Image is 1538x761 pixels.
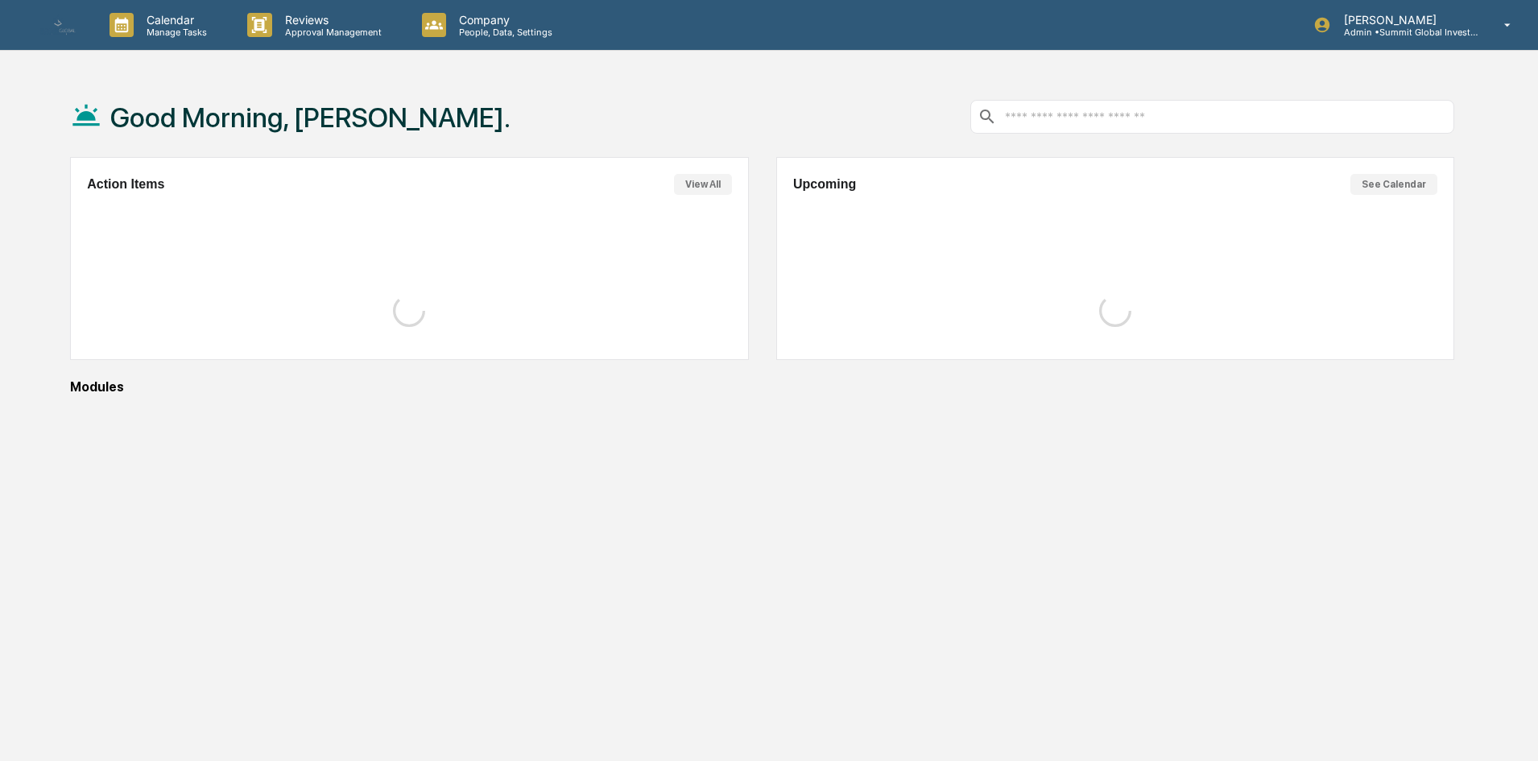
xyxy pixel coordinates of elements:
div: Modules [70,379,1454,395]
p: Approval Management [272,27,390,38]
p: [PERSON_NAME] [1331,13,1481,27]
h2: Action Items [87,177,164,192]
h1: Good Morning, [PERSON_NAME]. [110,101,511,134]
p: Admin • Summit Global Investments [1331,27,1481,38]
p: Manage Tasks [134,27,215,38]
img: logo [39,13,77,37]
p: People, Data, Settings [446,27,560,38]
p: Calendar [134,13,215,27]
button: See Calendar [1350,174,1437,195]
p: Reviews [272,13,390,27]
p: Company [446,13,560,27]
button: View All [674,174,732,195]
h2: Upcoming [793,177,856,192]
